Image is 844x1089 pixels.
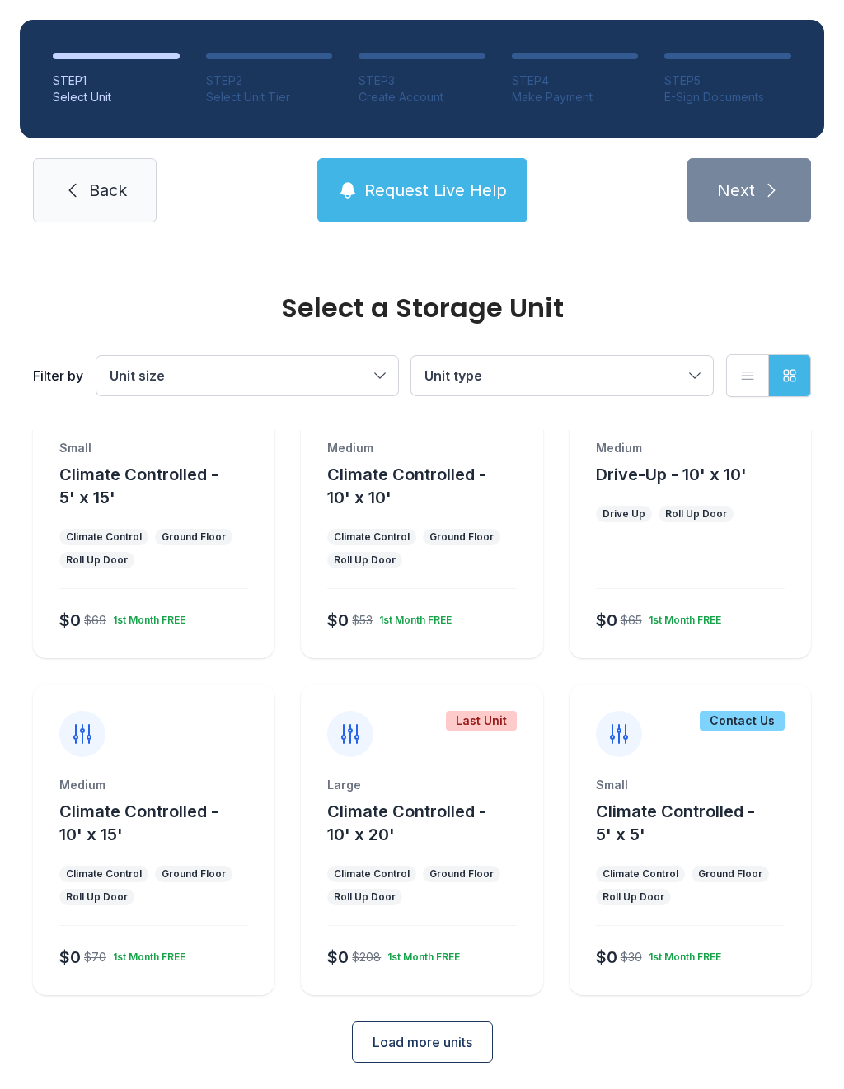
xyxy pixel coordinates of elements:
div: Roll Up Door [665,507,727,521]
div: 1st Month FREE [106,944,185,964]
div: Ground Floor [429,867,494,881]
div: Filter by [33,366,83,386]
div: STEP 1 [53,72,180,89]
div: $0 [59,946,81,969]
div: STEP 2 [206,72,333,89]
span: Climate Controlled - 10' x 20' [327,802,486,844]
div: Small [59,440,248,456]
div: $30 [621,949,642,965]
span: Drive-Up - 10' x 10' [596,465,747,484]
div: $0 [596,946,617,969]
span: Next [717,179,755,202]
button: Unit type [411,356,713,395]
span: Unit type [424,367,482,384]
div: Medium [59,777,248,793]
div: Roll Up Door [66,554,128,567]
button: Climate Controlled - 10' x 15' [59,800,268,846]
div: Last Unit [446,711,517,731]
div: Climate Control [66,867,142,881]
div: E-Sign Documents [664,89,791,105]
div: 1st Month FREE [381,944,460,964]
div: Roll Up Door [66,890,128,904]
div: Climate Control [66,530,142,544]
div: 1st Month FREE [373,607,452,627]
div: Create Account [359,89,485,105]
div: STEP 3 [359,72,485,89]
div: Select Unit Tier [206,89,333,105]
div: Ground Floor [162,867,226,881]
div: Roll Up Door [603,890,664,904]
button: Drive-Up - 10' x 10' [596,463,747,486]
div: $0 [327,946,349,969]
span: Climate Controlled - 5' x 15' [59,465,218,507]
div: STEP 5 [664,72,791,89]
div: Medium [327,440,516,456]
div: Ground Floor [429,530,494,544]
div: Medium [596,440,785,456]
div: Roll Up Door [334,890,396,904]
button: Climate Controlled - 5' x 15' [59,463,268,509]
div: $70 [84,949,106,965]
span: Climate Controlled - 5' x 5' [596,802,755,844]
div: Climate Control [334,530,410,544]
div: 1st Month FREE [106,607,185,627]
span: Unit size [110,367,165,384]
div: Climate Control [334,867,410,881]
div: Large [327,777,516,793]
div: $0 [596,609,617,632]
div: $69 [84,612,106,629]
div: $0 [327,609,349,632]
div: Drive Up [603,507,645,521]
span: Climate Controlled - 10' x 10' [327,465,486,507]
div: 1st Month FREE [642,607,721,627]
div: Ground Floor [698,867,762,881]
div: $65 [621,612,642,629]
div: Select Unit [53,89,180,105]
div: Contact Us [700,711,785,731]
div: Climate Control [603,867,678,881]
button: Climate Controlled - 10' x 20' [327,800,536,846]
span: Climate Controlled - 10' x 15' [59,802,218,844]
div: $0 [59,609,81,632]
button: Climate Controlled - 5' x 5' [596,800,804,846]
span: Load more units [373,1032,472,1052]
div: $208 [352,949,381,965]
div: STEP 4 [512,72,639,89]
div: Roll Up Door [334,554,396,567]
div: $53 [352,612,373,629]
span: Request Live Help [364,179,507,202]
button: Climate Controlled - 10' x 10' [327,463,536,509]
button: Unit size [96,356,398,395]
div: 1st Month FREE [642,944,721,964]
div: Make Payment [512,89,639,105]
div: Small [596,777,785,793]
span: Back [89,179,127,202]
div: Select a Storage Unit [33,295,811,321]
div: Ground Floor [162,530,226,544]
